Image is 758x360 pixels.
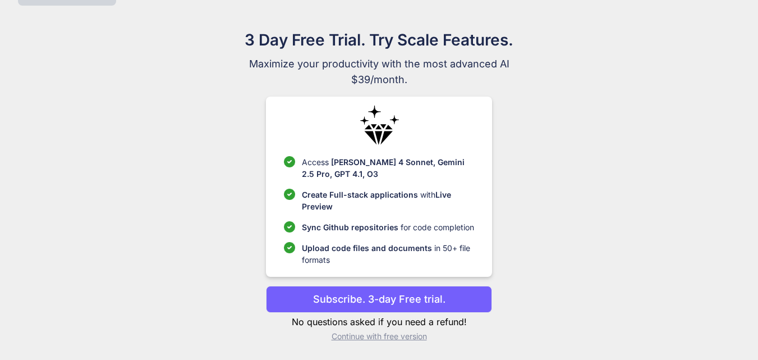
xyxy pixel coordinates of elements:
[284,189,295,200] img: checklist
[191,72,568,88] span: $39/month.
[191,28,568,52] h1: 3 Day Free Trial. Try Scale Features.
[302,156,474,180] p: Access
[302,190,420,199] span: Create Full-stack applications
[266,286,492,313] button: Subscribe. 3-day Free trial.
[302,189,474,212] p: with
[284,242,295,253] img: checklist
[191,56,568,72] span: Maximize your productivity with the most advanced AI
[302,221,474,233] p: for code completion
[284,221,295,233] img: checklist
[313,291,445,307] p: Subscribe. 3-day Free trial.
[266,331,492,342] p: Continue with free version
[284,156,295,167] img: checklist
[302,222,398,232] span: Sync Github repositories
[302,243,432,253] span: Upload code files and documents
[302,242,474,266] p: in 50+ file formats
[302,157,465,179] span: [PERSON_NAME] 4 Sonnet, Gemini 2.5 Pro, GPT 4.1, O3
[266,315,492,329] p: No questions asked if you need a refund!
